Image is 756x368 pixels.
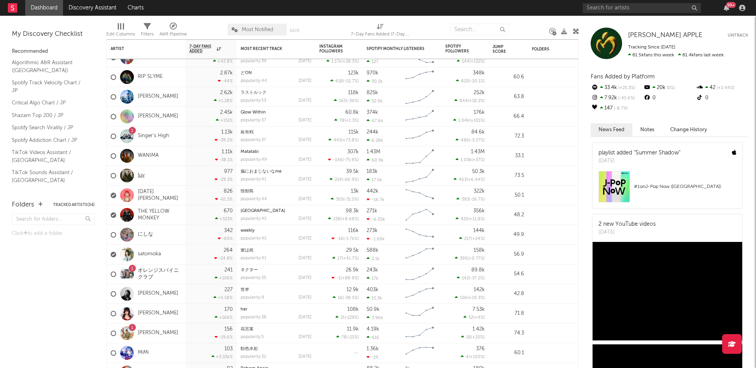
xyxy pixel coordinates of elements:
[333,217,341,221] span: 238
[343,59,358,64] span: +28.3 %
[241,209,311,213] div: CAT CITY
[241,59,267,63] div: popularity: 39
[367,236,385,242] div: -1.69k
[457,275,485,281] div: ( )
[141,20,154,43] div: Filters
[224,208,233,214] div: 670
[241,248,254,253] a: 愛は罠
[218,78,233,84] div: -44 %
[333,158,343,162] span: -146
[298,276,311,280] div: [DATE]
[138,231,153,238] a: にしな
[617,96,635,100] span: -45.6 %
[298,177,311,182] div: [DATE]
[634,182,736,191] div: # 1 on J-Pop Now ([GEOGRAPHIC_DATA])
[456,216,485,221] div: ( )
[348,71,359,76] div: 123k
[617,86,635,90] span: +25.3 %
[12,136,87,145] a: Spotify Addiction Chart / JP
[471,119,484,123] span: +101 %
[461,197,469,202] span: 393
[331,197,359,202] div: ( )
[591,93,643,103] div: 7.92k
[367,158,384,163] div: 60.9k
[106,30,135,39] div: Edit Columns
[332,256,359,261] div: ( )
[332,59,341,64] span: 1.17k
[330,78,359,84] div: ( )
[367,248,378,253] div: 588k
[613,106,628,111] span: -8.7 %
[328,157,359,162] div: ( )
[298,158,311,162] div: [DATE]
[367,256,380,261] div: 2.1k
[472,237,484,241] span: +24 %
[298,138,311,142] div: [DATE]
[214,98,233,103] div: +1.28 %
[367,71,378,76] div: 970k
[298,197,311,201] div: [DATE]
[346,208,359,214] div: 98.3k
[493,92,524,102] div: 63.8
[345,197,358,202] span: -31.5 %
[215,275,233,281] div: +106 %
[337,256,342,261] span: 17
[473,71,485,76] div: 348k
[493,72,524,82] div: 60.6
[456,197,485,202] div: ( )
[12,99,87,107] a: Critical Algo Chart / JP
[402,166,437,186] svg: Chart title
[469,256,484,261] span: +0.77 %
[459,178,467,182] span: 463
[241,189,254,193] a: 怪獣島
[216,118,233,123] div: +151 %
[138,251,161,258] a: satomoka
[138,74,163,80] a: RIP SLYME
[472,158,484,162] span: +37 %
[241,110,266,115] a: Glow Within
[493,112,524,121] div: 66.4
[458,119,469,123] span: 1.04k
[402,284,437,304] svg: Chart title
[593,171,742,208] a: #1onJ-Pop Now ([GEOGRAPHIC_DATA])
[12,229,94,238] div: Click to add a folder.
[628,32,702,39] span: [PERSON_NAME] APPLE
[241,130,254,134] a: 延長戦
[402,67,437,87] svg: Chart title
[367,79,383,84] div: 30.2k
[241,71,252,75] a: どON
[332,275,359,281] div: ( )
[213,59,233,64] div: +42.8 %
[471,149,485,154] div: 1.43M
[221,130,233,135] div: 1.13k
[351,189,359,194] div: 13k
[241,276,266,280] div: popularity: 35
[665,86,675,90] span: 0 %
[468,178,484,182] span: +6.44 %
[628,53,724,58] span: 61.4k fans last week
[12,30,94,39] div: My Discovery Checklist
[346,268,359,273] div: 26.9k
[351,20,410,43] div: 7-Day Fans Added (7-Day Fans Added)
[326,59,359,64] div: ( )
[462,276,469,281] span: 142
[456,78,485,84] div: ( )
[298,236,311,241] div: [DATE]
[241,71,311,75] div: どON
[330,177,359,182] div: ( )
[591,103,643,113] div: 147
[724,5,729,11] button: 99+
[493,289,524,299] div: 42.8
[215,177,233,182] div: -29.3 %
[473,208,485,214] div: 356k
[138,290,178,297] a: [PERSON_NAME]
[583,3,701,13] input: Search for artists
[241,197,267,201] div: popularity: 44
[474,189,485,194] div: 322k
[224,228,233,233] div: 342
[461,79,469,84] span: 820
[138,133,169,139] a: Singer's High
[159,20,187,43] div: A&R Pipeline
[493,45,512,54] div: Jump Score
[347,99,358,103] span: -36 %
